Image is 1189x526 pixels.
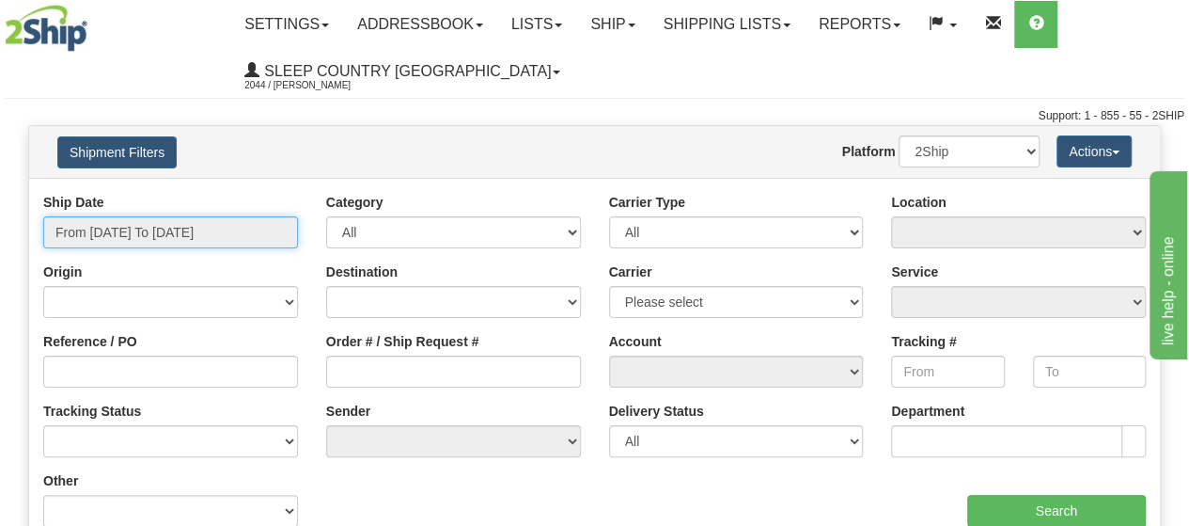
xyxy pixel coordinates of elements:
a: Lists [497,1,576,48]
label: Tracking # [891,332,956,351]
label: Delivery Status [609,402,704,421]
label: Sender [326,402,370,421]
a: Addressbook [343,1,497,48]
button: Shipment Filters [57,136,177,168]
label: Origin [43,263,82,281]
a: Settings [230,1,343,48]
a: Reports [805,1,915,48]
button: Actions [1056,135,1132,167]
label: Tracking Status [43,402,141,421]
div: Support: 1 - 855 - 55 - 2SHIP [5,108,1184,124]
label: Ship Date [43,193,104,212]
iframe: chat widget [1146,167,1187,359]
img: logo2044.jpg [5,5,87,52]
label: Category [326,193,383,212]
label: Service [891,263,938,281]
label: Carrier [609,263,652,281]
a: Ship [576,1,649,48]
input: To [1033,356,1146,388]
span: 2044 / [PERSON_NAME] [244,76,385,95]
label: Reference / PO [43,332,137,351]
label: Location [891,193,946,212]
label: Order # / Ship Request # [326,332,479,351]
input: From [891,356,1004,388]
a: Shipping lists [649,1,805,48]
div: live help - online [14,11,174,34]
span: Sleep Country [GEOGRAPHIC_DATA] [259,63,551,79]
label: Other [43,471,78,490]
label: Platform [842,142,896,161]
label: Account [609,332,662,351]
label: Department [891,402,964,421]
label: Destination [326,263,398,281]
a: Sleep Country [GEOGRAPHIC_DATA] 2044 / [PERSON_NAME] [230,48,574,95]
label: Carrier Type [609,193,685,212]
